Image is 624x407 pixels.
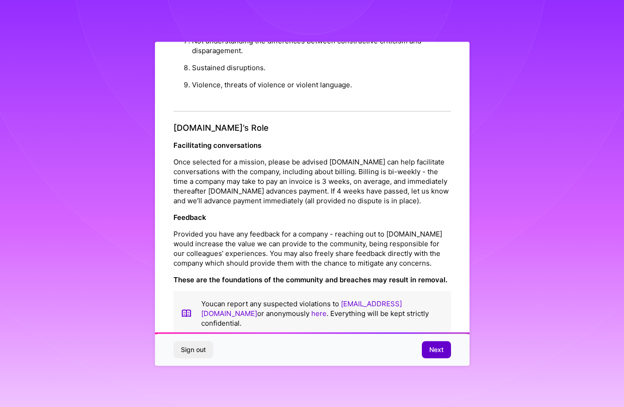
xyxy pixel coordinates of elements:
[173,229,451,267] p: Provided you have any feedback for a company - reaching out to [DOMAIN_NAME] would increase the v...
[429,345,444,354] span: Next
[173,213,206,221] strong: Feedback
[311,309,327,317] a: here
[173,140,261,149] strong: Facilitating conversations
[192,59,451,76] li: Sustained disruptions.
[181,345,206,354] span: Sign out
[201,299,402,317] a: [EMAIL_ADDRESS][DOMAIN_NAME]
[422,341,451,358] button: Next
[201,298,444,328] p: You can report any suspected violations to or anonymously . Everything will be kept strictly conf...
[173,123,451,133] h4: [DOMAIN_NAME]’s Role
[192,76,451,93] li: Violence, threats of violence or violent language.
[173,157,451,205] p: Once selected for a mission, please be advised [DOMAIN_NAME] can help facilitate conversations wi...
[173,275,447,284] strong: These are the foundations of the community and breaches may result in removal.
[173,341,213,358] button: Sign out
[181,298,192,328] img: book icon
[192,32,451,59] li: Not understanding the differences between constructive criticism and disparagement.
